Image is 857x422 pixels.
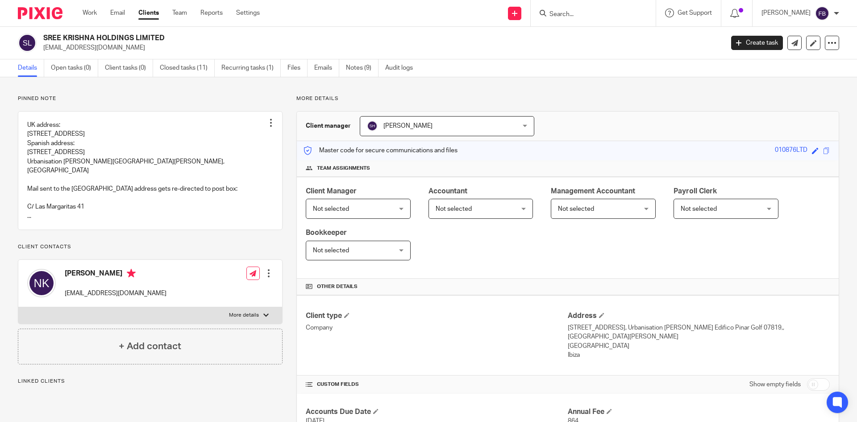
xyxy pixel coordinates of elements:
[568,351,830,359] p: Ibiza
[306,311,568,321] h4: Client type
[731,36,783,50] a: Create task
[18,378,283,385] p: Linked clients
[306,407,568,417] h4: Accounts Due Date
[43,43,718,52] p: [EMAIL_ADDRESS][DOMAIN_NAME]
[317,283,358,290] span: Other details
[221,59,281,77] a: Recurring tasks (1)
[306,121,351,130] h3: Client manager
[436,206,472,212] span: Not selected
[18,95,283,102] p: Pinned note
[110,8,125,17] a: Email
[18,33,37,52] img: svg%3E
[65,289,166,298] p: [EMAIL_ADDRESS][DOMAIN_NAME]
[568,323,830,342] p: [STREET_ADDRESS], Urbanisation [PERSON_NAME] Edifico Pinar Golf 07819,, [GEOGRAPHIC_DATA][PERSON_...
[367,121,378,131] img: svg%3E
[313,247,349,254] span: Not selected
[674,188,717,195] span: Payroll Clerk
[83,8,97,17] a: Work
[119,339,181,353] h4: + Add contact
[65,269,166,280] h4: [PERSON_NAME]
[549,11,629,19] input: Search
[160,59,215,77] a: Closed tasks (11)
[815,6,829,21] img: svg%3E
[428,188,467,195] span: Accountant
[296,95,839,102] p: More details
[551,188,635,195] span: Management Accountant
[27,269,56,297] img: svg%3E
[138,8,159,17] a: Clients
[749,380,801,389] label: Show empty fields
[306,381,568,388] h4: CUSTOM FIELDS
[383,123,433,129] span: [PERSON_NAME]
[314,59,339,77] a: Emails
[306,229,347,236] span: Bookkeeper
[304,146,458,155] p: Master code for secure communications and files
[775,146,807,156] div: 010876LTD
[317,165,370,172] span: Team assignments
[385,59,420,77] a: Audit logs
[313,206,349,212] span: Not selected
[568,342,830,351] p: [GEOGRAPHIC_DATA]
[681,206,717,212] span: Not selected
[678,10,712,16] span: Get Support
[51,59,98,77] a: Open tasks (0)
[43,33,583,43] h2: SREE KRISHNA HOLDINGS LIMITED
[200,8,223,17] a: Reports
[558,206,594,212] span: Not selected
[127,269,136,278] i: Primary
[346,59,379,77] a: Notes (9)
[172,8,187,17] a: Team
[306,323,568,332] p: Company
[306,188,357,195] span: Client Manager
[105,59,153,77] a: Client tasks (0)
[568,407,830,417] h4: Annual Fee
[18,59,44,77] a: Details
[236,8,260,17] a: Settings
[287,59,308,77] a: Files
[761,8,811,17] p: [PERSON_NAME]
[229,312,259,319] p: More details
[18,243,283,251] p: Client contacts
[18,7,62,19] img: Pixie
[568,311,830,321] h4: Address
